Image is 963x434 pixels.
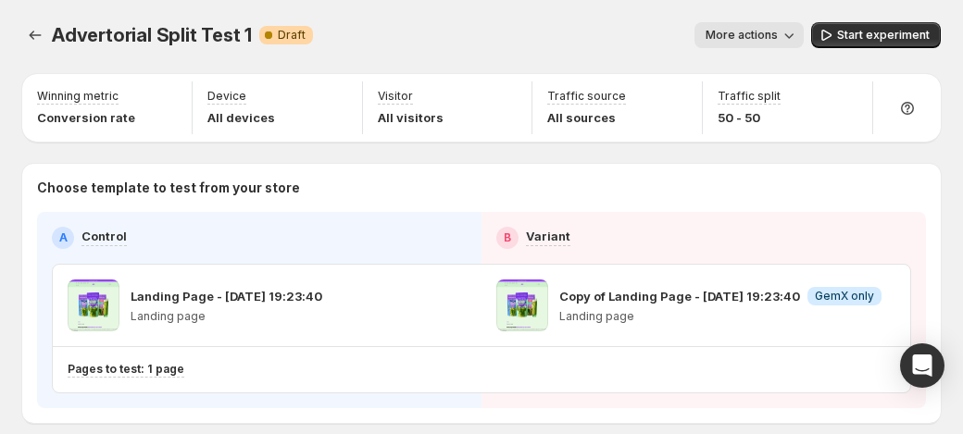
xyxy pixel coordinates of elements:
p: Landing Page - [DATE] 19:23:40 [131,287,322,305]
p: All visitors [378,108,444,127]
p: All sources [547,108,626,127]
img: Landing Page - Sep 17, 19:23:40 [68,279,119,331]
p: Winning metric [37,89,119,104]
p: Device [207,89,246,104]
button: More actions [694,22,804,48]
button: Start experiment [811,22,941,48]
p: Control [81,227,127,245]
h2: A [59,230,68,245]
p: Choose template to test from your store [37,179,926,197]
p: All devices [207,108,275,127]
p: 50 - 50 [718,108,781,127]
p: Copy of Landing Page - [DATE] 19:23:40 [559,287,800,305]
p: Visitor [378,89,413,104]
span: Advertorial Split Test 1 [52,24,252,46]
p: Traffic split [718,89,781,104]
span: Draft [278,28,306,43]
img: Copy of Landing Page - Sep 17, 19:23:40 [496,279,548,331]
p: Landing page [559,309,882,324]
button: Experiments [22,22,48,48]
p: Pages to test: 1 page [68,362,184,377]
span: GemX only [815,289,874,304]
span: More actions [706,28,778,43]
p: Variant [526,227,570,245]
span: Start experiment [837,28,930,43]
p: Conversion rate [37,108,135,127]
p: Landing page [131,309,322,324]
p: Traffic source [547,89,626,104]
div: Open Intercom Messenger [900,343,944,388]
h2: B [504,230,511,245]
